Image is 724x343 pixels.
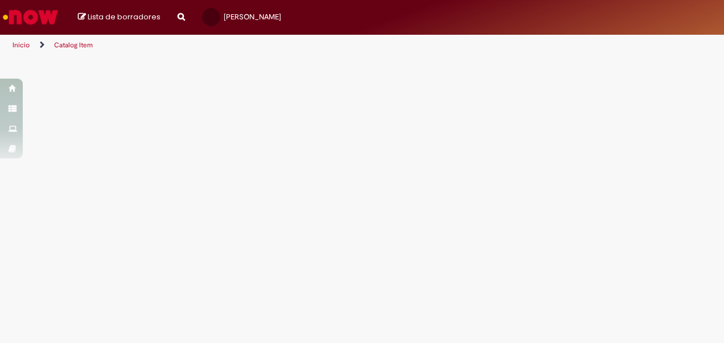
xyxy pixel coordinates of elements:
a: Lista de borradores [78,12,161,23]
a: Catalog Item [54,40,93,50]
img: ServiceNow [1,6,60,28]
a: Inicio [13,40,30,50]
span: [PERSON_NAME] [224,12,281,22]
span: Lista de borradores [88,11,161,22]
ul: Rutas de acceso a la página [9,35,474,56]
